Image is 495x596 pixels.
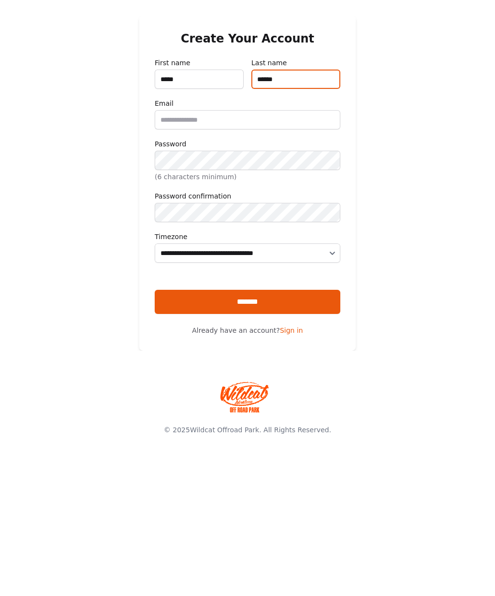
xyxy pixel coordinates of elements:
[280,326,303,334] a: Sign in
[190,426,259,434] a: Wildcat Offroad Park
[155,172,340,182] p: (6 characters minimum)
[251,58,340,68] label: Last name
[164,426,331,434] span: © 2025 . All Rights Reserved.
[155,326,340,335] p: Already have an account?
[155,99,340,108] label: Email
[155,58,244,68] label: First name
[155,232,340,241] label: Timezone
[220,382,269,412] img: Wildcat Offroad park
[155,139,340,149] label: Password
[155,31,340,46] h2: Create Your Account
[155,191,340,201] label: Password confirmation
